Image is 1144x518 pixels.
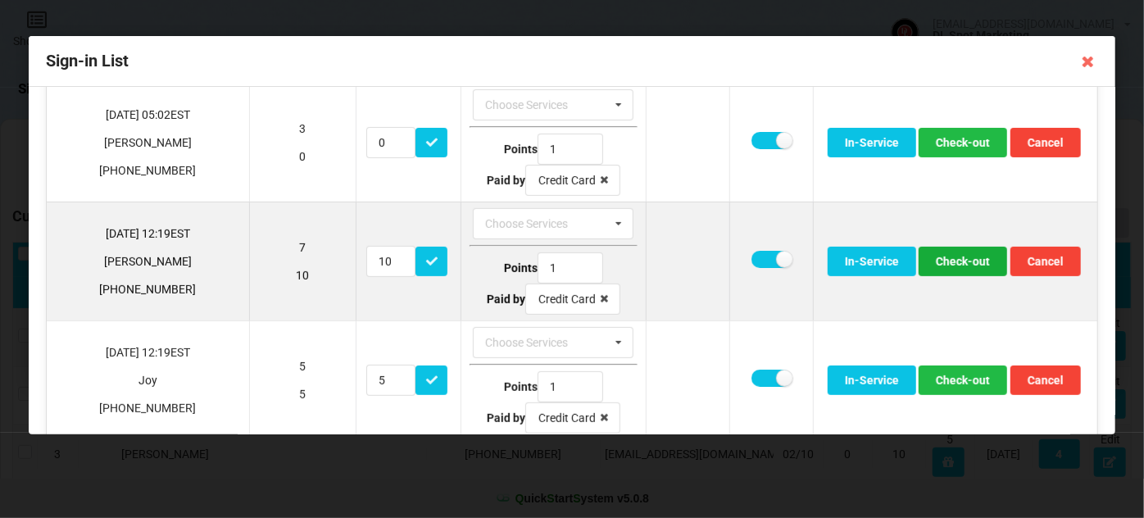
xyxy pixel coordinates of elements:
input: Redeem [366,365,415,396]
p: [PERSON_NAME] [55,253,241,270]
button: Cancel [1010,128,1081,157]
button: Check-out [919,247,1007,276]
button: Cancel [1010,247,1081,276]
input: Type Points [538,252,603,284]
p: 5 [258,358,347,375]
p: [PHONE_NUMBER] [55,281,241,298]
input: Redeem [366,127,415,158]
p: 7 [258,239,347,256]
input: Redeem [366,246,415,277]
p: [DATE] 12:19 EST [55,344,241,361]
b: Points [504,261,538,275]
b: Paid by [487,293,525,306]
div: Credit Card [538,412,596,424]
div: Choose Services [481,334,592,352]
p: [DATE] 12:19 EST [55,225,241,242]
div: Sign-in List [29,36,1115,87]
p: [PHONE_NUMBER] [55,400,241,416]
button: In-Service [828,128,916,157]
b: Points [504,143,538,156]
div: Choose Services [481,96,592,115]
p: 3 [258,120,347,137]
div: Credit Card [538,293,596,305]
button: Check-out [919,128,1007,157]
input: Type Points [538,371,603,402]
b: Paid by [487,411,525,425]
b: Points [504,380,538,393]
button: Cancel [1010,366,1081,395]
input: Type Points [538,134,603,165]
p: 0 [258,148,347,165]
button: Check-out [919,366,1007,395]
div: Choose Services [481,215,592,234]
p: Joy [55,372,241,388]
p: [PHONE_NUMBER] [55,162,241,179]
p: 10 [258,267,347,284]
button: In-Service [828,366,916,395]
p: [DATE] 05:02 EST [55,107,241,123]
p: 5 [258,386,347,402]
b: Paid by [487,174,525,187]
p: [PERSON_NAME] [55,134,241,151]
div: Credit Card [538,175,596,186]
button: In-Service [828,247,916,276]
